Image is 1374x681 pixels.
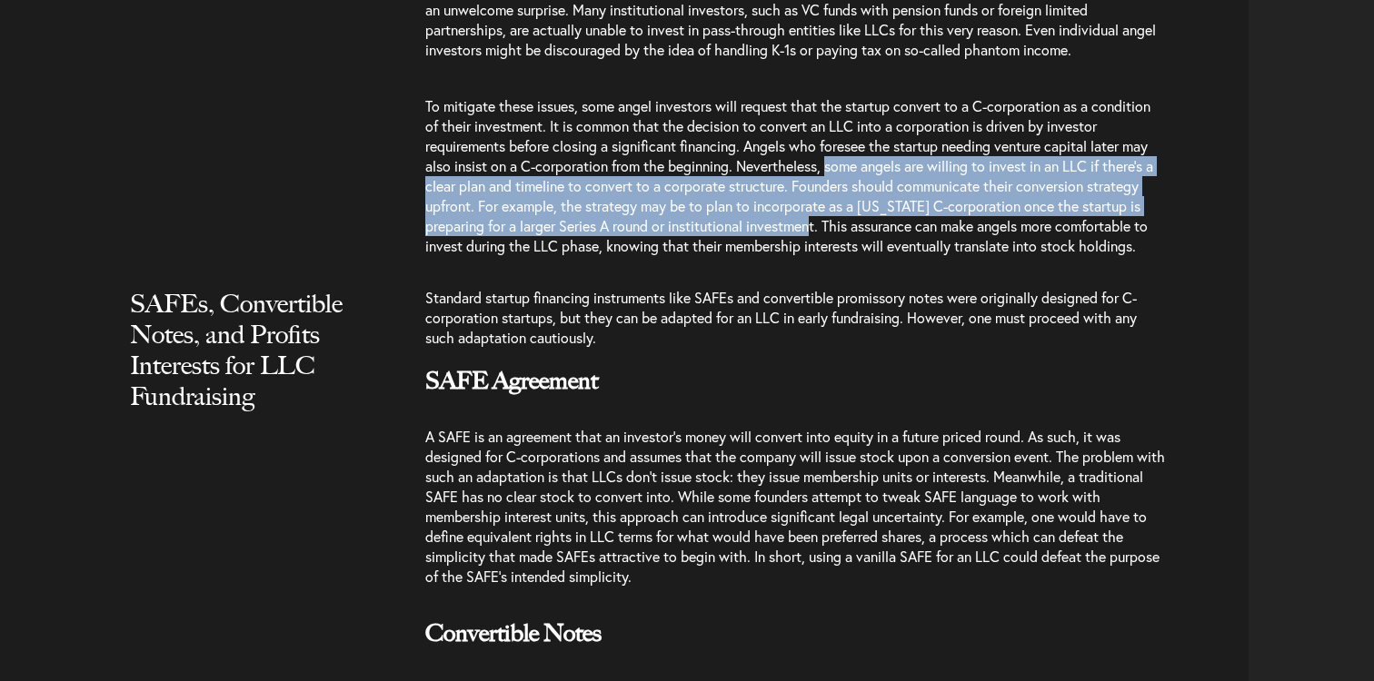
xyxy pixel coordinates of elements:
[425,288,1137,347] span: Standard startup financing instruments like SAFEs and convertible promissory notes were originall...
[425,366,598,395] b: SAFE Agreement
[425,618,602,647] b: Convertible Notes
[130,288,383,448] h2: SAFEs, Convertible Notes, and Profits Interests for LLC Fundraising
[425,96,1153,255] span: To mitigate these issues, some angel investors will request that the startup convert to a C-corpo...
[425,427,1165,586] span: A SAFE is an agreement that an investor’s money will convert into equity in a future priced round...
